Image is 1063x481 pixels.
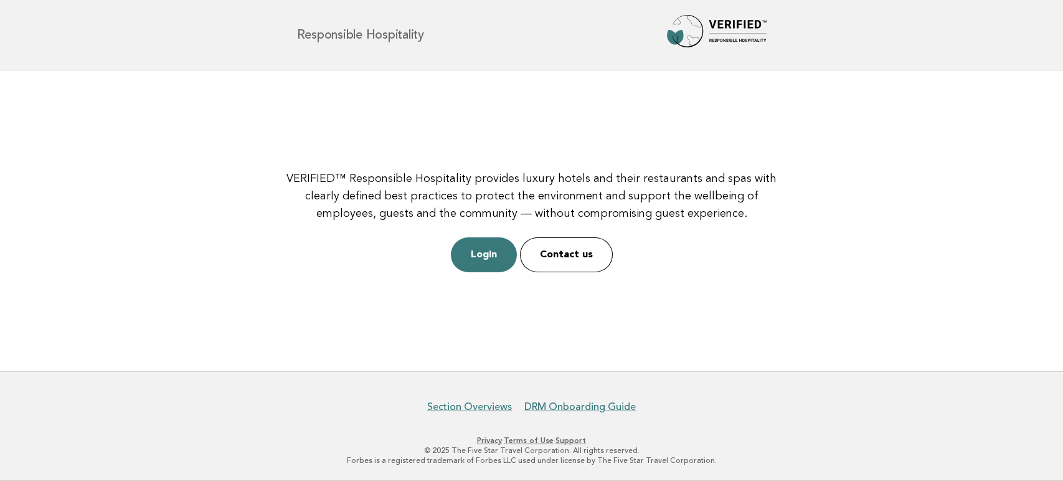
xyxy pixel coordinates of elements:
[151,455,913,465] p: Forbes is a registered trademark of Forbes LLC used under license by The Five Star Travel Corpora...
[504,436,554,445] a: Terms of Use
[297,29,424,41] h1: Responsible Hospitality
[520,237,613,272] a: Contact us
[667,15,767,55] img: Forbes Travel Guide
[151,436,913,445] p: · ·
[281,170,783,222] p: VERIFIED™ Responsible Hospitality provides luxury hotels and their restaurants and spas with clea...
[524,401,636,413] a: DRM Onboarding Guide
[151,445,913,455] p: © 2025 The Five Star Travel Corporation. All rights reserved.
[427,401,512,413] a: Section Overviews
[451,237,517,272] a: Login
[555,436,586,445] a: Support
[477,436,502,445] a: Privacy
